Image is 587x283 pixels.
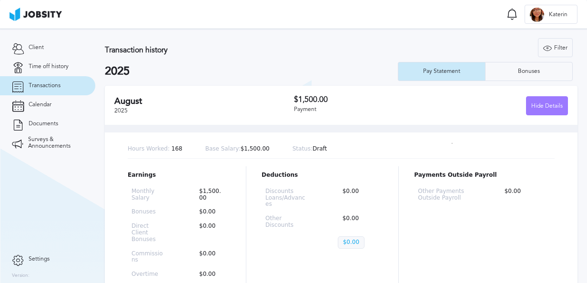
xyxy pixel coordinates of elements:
[128,172,231,179] p: Earnings
[29,82,61,89] span: Transactions
[265,188,307,208] p: Discounts Loans/Advances
[265,215,307,229] p: Other Discounts
[10,8,62,21] img: ab4bad089aa723f57921c736e9817d99.png
[205,145,241,152] span: Base Salary:
[132,251,164,264] p: Commissions
[500,188,551,202] p: $0.00
[513,68,545,75] div: Bonuses
[526,97,567,116] div: Hide Details
[530,8,544,22] div: K
[29,63,69,70] span: Time off history
[538,39,572,58] div: Filter
[128,145,170,152] span: Hours Worked:
[29,121,58,127] span: Documents
[194,223,227,243] p: $0.00
[338,215,380,229] p: $0.00
[128,146,182,152] p: 168
[132,223,164,243] p: Direct Client Bonuses
[338,236,364,249] p: $0.00
[194,251,227,264] p: $0.00
[194,188,227,202] p: $1,500.00
[338,188,380,208] p: $0.00
[262,172,383,179] p: Deductions
[414,172,555,179] p: Payments Outside Payroll
[114,96,294,106] h2: August
[28,136,83,150] span: Surveys & Announcements
[294,106,431,113] div: Payment
[398,62,485,81] button: Pay Statement
[29,101,51,108] span: Calendar
[12,273,30,279] label: Version:
[544,11,572,18] span: Katerin
[132,209,164,215] p: Bonuses
[418,188,469,202] p: Other Payments Outside Payroll
[293,145,313,152] span: Status:
[194,271,227,278] p: $0.00
[525,5,577,24] button: KKaterin
[105,46,360,54] h3: Transaction history
[132,271,164,278] p: Overtime
[132,188,164,202] p: Monthly Salary
[526,96,568,115] button: Hide Details
[538,38,573,57] button: Filter
[293,146,327,152] p: Draft
[194,209,227,215] p: $0.00
[205,146,270,152] p: $1,500.00
[105,65,398,78] h2: 2025
[114,107,128,114] span: 2025
[485,62,573,81] button: Bonuses
[418,68,465,75] div: Pay Statement
[294,95,431,104] h3: $1,500.00
[29,44,44,51] span: Client
[29,256,50,263] span: Settings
